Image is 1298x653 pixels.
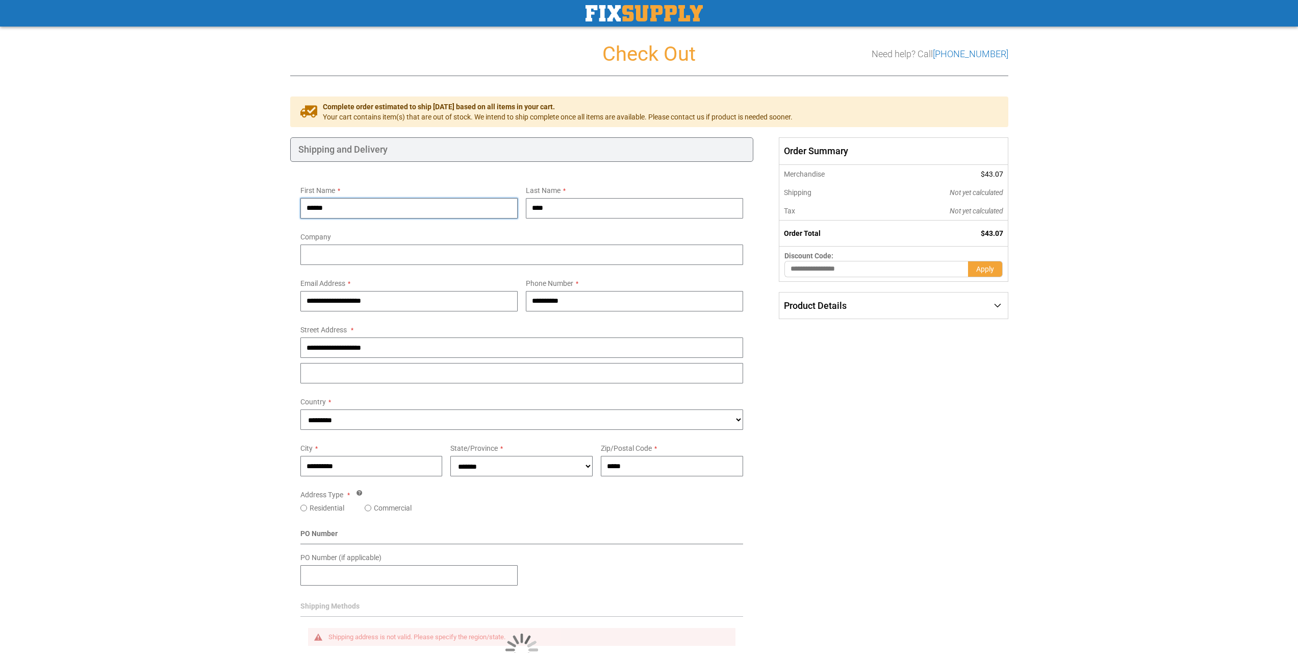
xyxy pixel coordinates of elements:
h3: Need help? Call [872,49,1008,59]
th: Merchandise [779,165,881,183]
img: Fix Industrial Supply [586,5,703,21]
button: Apply [968,261,1003,277]
span: Zip/Postal Code [601,444,652,452]
span: Complete order estimated to ship [DATE] based on all items in your cart. [323,102,793,112]
label: Commercial [374,503,412,513]
span: Last Name [526,186,561,195]
span: Apply [976,265,994,273]
span: Order Summary [779,137,1008,165]
span: Your cart contains item(s) that are out of stock. We intend to ship complete once all items are a... [323,112,793,122]
span: Product Details [784,300,847,311]
span: Country [300,398,326,406]
span: State/Province [450,444,498,452]
span: Email Address [300,279,345,287]
div: Shipping and Delivery [290,137,754,162]
span: Phone Number [526,279,573,287]
span: First Name [300,186,335,195]
div: PO Number [300,528,744,544]
a: [PHONE_NUMBER] [933,49,1008,59]
span: PO Number (if applicable) [300,553,381,562]
h1: Check Out [290,43,1008,65]
span: Discount Code: [784,252,833,260]
span: City [300,444,313,452]
span: Company [300,233,331,241]
span: Not yet calculated [950,207,1003,215]
span: $43.07 [981,170,1003,178]
span: Shipping [784,188,811,197]
a: store logo [586,5,703,21]
label: Residential [310,503,344,513]
span: $43.07 [981,229,1003,237]
span: Address Type [300,491,343,499]
strong: Order Total [784,229,821,237]
span: Not yet calculated [950,188,1003,197]
th: Tax [779,202,881,221]
span: Street Address [300,326,347,334]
